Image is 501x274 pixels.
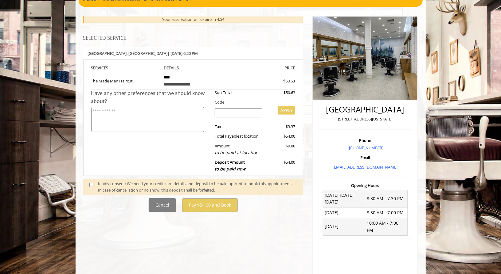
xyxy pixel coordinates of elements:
[267,159,295,172] div: $54.00
[323,190,365,207] td: [DATE] [DATE] [DATE]
[267,89,295,96] div: $50.63
[215,149,262,156] div: to be paid at location
[98,181,297,193] div: Kindly consent: We need your credit card details and deposit to be paid upfront to book this appo...
[323,207,365,218] td: [DATE]
[319,116,411,122] p: [STREET_ADDRESS][US_STATE]
[210,143,267,156] div: Amount
[83,36,303,41] h3: SELECTED SERVICE
[210,124,267,130] div: Tax
[88,51,198,56] b: [GEOGRAPHIC_DATA] | [DATE] 6:20 PM
[267,124,295,130] div: $3.37
[215,159,245,172] b: Deposit Amount
[210,89,267,96] div: Sub-Total
[267,143,295,156] div: $0.00
[83,16,303,23] div: Your reservation will expire in 4:54
[323,218,365,235] td: [DATE]
[261,78,295,84] div: $50.63
[215,166,245,172] span: to be paid now
[319,138,411,143] h3: Phone
[365,190,408,207] td: 8:30 AM - 7:30 PM
[319,105,411,114] h2: [GEOGRAPHIC_DATA]
[365,218,408,235] td: 10:00 AM - 7:00 PM
[149,198,176,212] button: Cancel
[319,155,411,160] h3: Email
[91,71,159,89] td: The Made Man Haircut
[239,133,259,139] span: at location
[278,106,295,115] button: APPLY
[210,133,267,139] div: Total Payable
[91,89,210,105] div: Have any other preferences that we should know about?
[318,183,412,188] h3: Opening Hours
[333,164,397,170] a: [EMAIL_ADDRESS][DOMAIN_NAME]
[127,51,168,56] span: , [GEOGRAPHIC_DATA]
[365,207,408,218] td: 8:30 AM - 7:00 PM
[159,64,227,71] th: DETAILS
[346,145,385,150] a: + [PHONE_NUMBER].
[91,64,159,71] th: SERVICE
[182,198,238,212] button: Pay $54.00 and Book
[227,64,296,71] th: PRICE
[106,65,108,70] span: S
[210,99,295,105] div: Code
[267,133,295,139] div: $54.00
